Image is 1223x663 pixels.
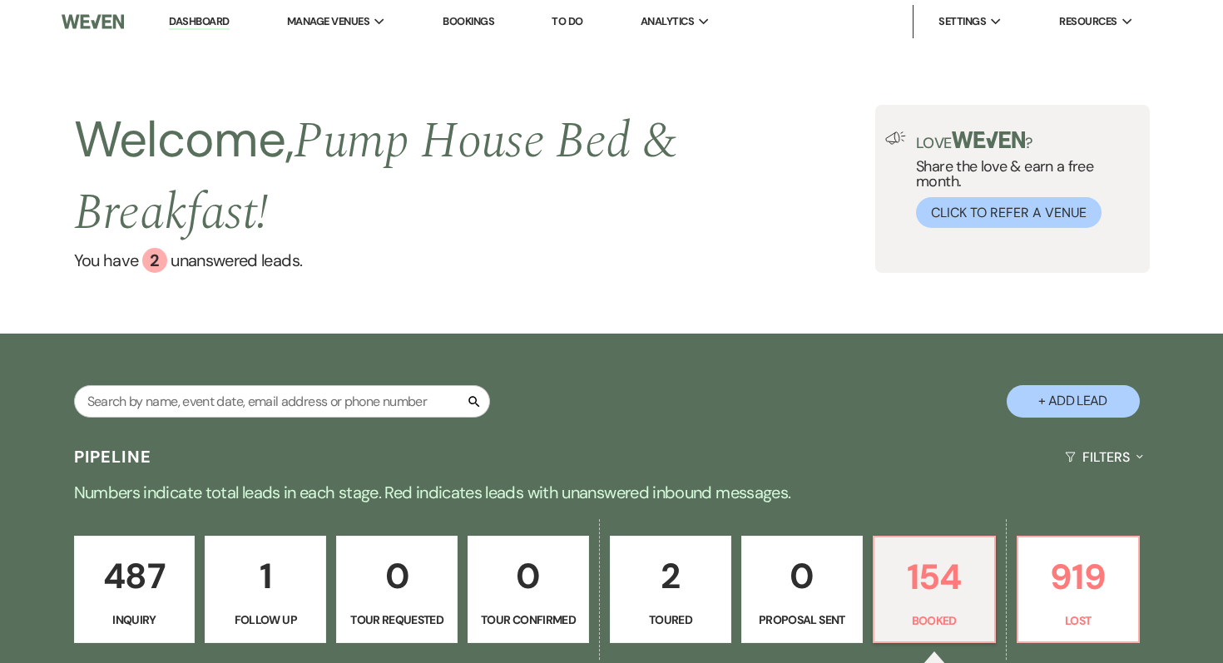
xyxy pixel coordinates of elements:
img: loud-speaker-illustration.svg [885,131,906,145]
p: Tour Confirmed [478,611,578,629]
button: Click to Refer a Venue [916,197,1102,228]
img: weven-logo-green.svg [952,131,1026,148]
img: Weven Logo [62,4,124,39]
a: You have 2 unanswered leads. [74,248,876,273]
span: Analytics [641,13,694,30]
p: 2 [621,548,720,604]
p: 487 [85,548,185,604]
p: Tour Requested [347,611,447,629]
p: Toured [621,611,720,629]
p: Follow Up [215,611,315,629]
p: Inquiry [85,611,185,629]
div: 2 [142,248,167,273]
p: 919 [1028,549,1128,605]
p: Booked [884,611,984,630]
button: Filters [1058,435,1149,479]
span: Resources [1059,13,1117,30]
p: 154 [884,549,984,605]
p: 1 [215,548,315,604]
p: 0 [478,548,578,604]
p: Lost [1028,611,1128,630]
a: 2Toured [610,536,731,644]
button: + Add Lead [1007,385,1140,418]
span: Settings [938,13,986,30]
a: 0Tour Confirmed [468,536,589,644]
p: 0 [347,548,447,604]
h2: Welcome, [74,105,876,248]
h3: Pipeline [74,445,152,468]
a: 1Follow Up [205,536,326,644]
p: 0 [752,548,852,604]
a: Dashboard [169,14,229,30]
p: Love ? [916,131,1139,151]
a: To Do [552,14,582,28]
span: Manage Venues [287,13,369,30]
div: Share the love & earn a free month. [906,131,1139,228]
a: 919Lost [1017,536,1140,644]
a: Bookings [443,14,494,28]
p: Proposal Sent [752,611,852,629]
a: 0Proposal Sent [741,536,863,644]
a: 154Booked [873,536,996,644]
input: Search by name, event date, email address or phone number [74,385,490,418]
span: Pump House Bed & Breakfast ! [74,103,678,251]
a: 0Tour Requested [336,536,458,644]
a: 487Inquiry [74,536,196,644]
p: Numbers indicate total leads in each stage. Red indicates leads with unanswered inbound messages. [12,479,1211,506]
